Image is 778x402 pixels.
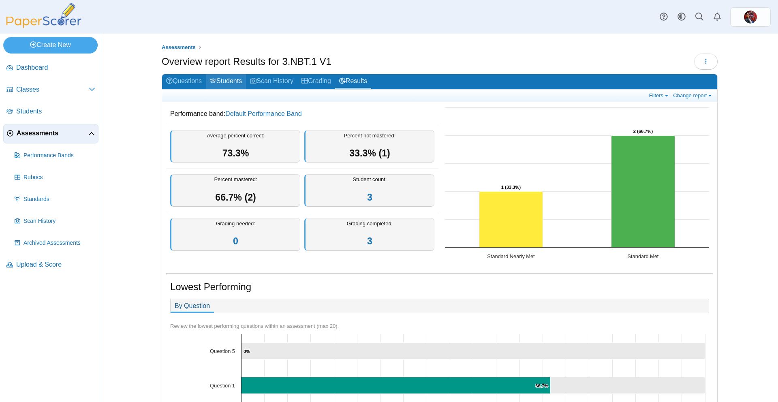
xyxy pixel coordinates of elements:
a: Scan History [11,212,98,231]
span: 66.7% (2) [215,192,256,203]
div: Grading completed: [304,218,434,251]
svg: Interactive chart [441,103,713,265]
a: Students [206,74,246,89]
text: Standard Met [628,253,659,259]
text: Question 5 [210,348,235,354]
path: Question 5, 100. . [242,342,705,359]
span: Archived Assessments [24,239,95,247]
text: 2 (66.7%) [633,129,653,134]
h1: Overview report Results for 3.NBT.1 V1 [162,55,331,68]
dd: Performance band: [166,103,438,124]
span: Dashboard [16,63,95,72]
span: 33.3% (1) [349,148,390,158]
a: Dashboard [3,58,98,78]
a: Standards [11,190,98,209]
path: Standard Met, 2. Overall Assessment Performance. [611,136,675,248]
div: Review the lowest performing questions within an assessment (max 20). [170,323,709,330]
h1: Lowest Performing [170,280,251,294]
img: PaperScorer [3,3,84,28]
a: Change report [671,92,715,99]
a: Archived Assessments [11,233,98,253]
a: 0 [233,236,238,246]
span: Assessments [162,44,196,50]
a: Assessments [160,43,198,53]
a: Alerts [708,8,726,26]
path: Standard Nearly Met, 1. Overall Assessment Performance. [479,192,543,248]
a: Rubrics [11,168,98,187]
a: PaperScorer [3,22,84,29]
a: ps.yyrSfKExD6VWH9yo [730,7,771,27]
div: Student count: [304,174,434,207]
text: 1 (33.3%) [501,185,521,190]
span: Performance Bands [24,152,95,160]
a: Results [335,74,371,89]
span: Standards [24,195,95,203]
a: Scan History [246,74,297,89]
a: By Question [171,299,214,313]
span: 73.3% [222,148,249,158]
a: Performance Bands [11,146,98,165]
a: Upload & Score [3,255,98,275]
div: Percent not mastered: [304,130,434,163]
span: Upload & Score [16,260,95,269]
a: 3 [367,236,372,246]
a: Filters [647,92,672,99]
a: Questions [162,74,206,89]
path: Question 1, 66.7%. % of Points Earned. [242,377,551,393]
path: Question 1, 33.3. . [551,377,705,393]
a: Students [3,102,98,122]
text: Question 1 [210,383,235,389]
div: Percent mastered: [170,174,300,207]
a: Create New [3,37,98,53]
div: Grading needed: [170,218,300,251]
span: Classes [16,85,89,94]
span: Scan History [24,217,95,225]
a: Grading [297,74,335,89]
span: Assessments [17,129,88,138]
span: Students [16,107,95,116]
text: 0% [244,349,250,354]
div: Average percent correct: [170,130,300,163]
a: Classes [3,80,98,100]
a: Assessments [3,124,98,143]
text: Standard Nearly Met [487,253,535,259]
span: Rubrics [24,173,95,182]
a: Default Performance Band [225,110,302,117]
a: 3 [367,192,372,203]
text: 66.7% [535,383,548,388]
span: Greg Mullen [744,11,757,24]
img: ps.yyrSfKExD6VWH9yo [744,11,757,24]
div: Chart. Highcharts interactive chart. [441,103,713,265]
